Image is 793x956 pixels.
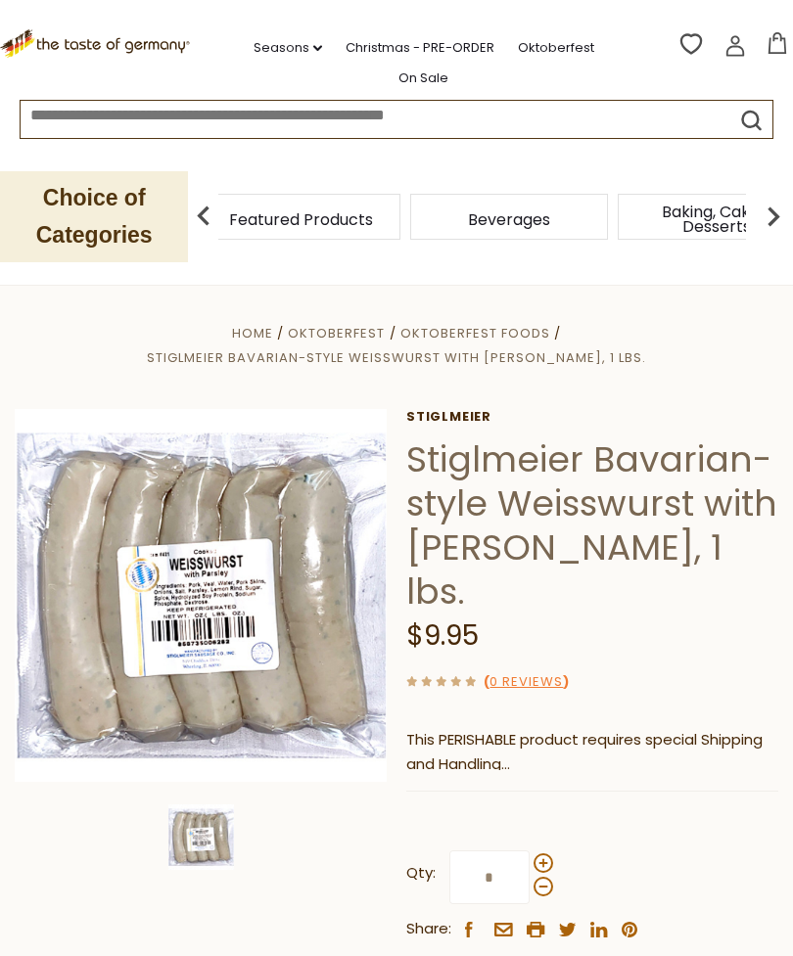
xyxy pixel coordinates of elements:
[232,324,273,342] a: Home
[406,437,778,614] h1: Stiglmeier Bavarian-style Weisswurst with [PERSON_NAME], 1 lbs.
[288,324,385,342] a: Oktoberfest
[449,850,530,904] input: Qty:
[406,616,479,655] span: $9.95
[754,197,793,236] img: next arrow
[406,861,436,886] strong: Qty:
[406,917,451,941] span: Share:
[400,324,550,342] a: Oktoberfest Foods
[346,37,494,59] a: Christmas - PRE-ORDER
[398,68,448,89] a: On Sale
[518,37,594,59] a: Oktoberfest
[406,728,778,777] p: This PERISHABLE product requires special Shipping and Handling
[184,197,223,236] img: previous arrow
[168,804,234,870] img: Stiglmeier Bavarian-style Weisswurst with Parsley, 1 lbs.
[147,348,646,367] a: Stiglmeier Bavarian-style Weisswurst with [PERSON_NAME], 1 lbs.
[229,212,373,227] a: Featured Products
[484,672,569,691] span: ( )
[490,672,563,693] a: 0 Reviews
[15,409,388,782] img: Stiglmeier Bavarian-style Weisswurst with Parsley, 1 lbs.
[468,212,550,227] a: Beverages
[406,409,778,425] a: Stiglmeier
[254,37,322,59] a: Seasons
